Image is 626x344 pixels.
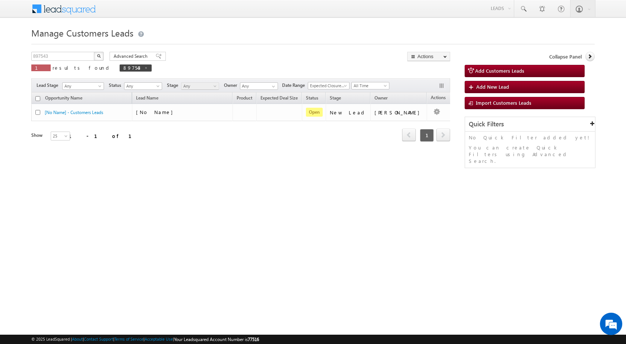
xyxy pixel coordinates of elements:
[62,82,104,90] a: Any
[224,82,240,89] span: Owner
[97,54,101,58] img: Search
[181,83,217,89] span: Any
[549,53,582,60] span: Collapse Panel
[308,82,350,89] a: Expected Closure Date
[37,82,61,89] span: Lead Stage
[374,95,388,101] span: Owner
[51,133,71,139] span: 25
[282,82,308,89] span: Date Range
[136,109,177,115] span: [No Name]
[465,117,595,132] div: Quick Filters
[248,337,259,342] span: 77516
[469,144,591,164] p: You can create Quick Filters using Advanced Search.
[84,337,113,341] a: Contact Support
[31,132,45,139] div: Show
[31,27,133,39] span: Manage Customers Leads
[51,132,70,141] a: 25
[257,94,301,104] a: Expected Deal Size
[31,336,259,343] span: © 2025 LeadSquared | | | | |
[326,94,345,104] a: Stage
[53,64,112,71] span: results found
[114,337,143,341] a: Terms of Service
[476,83,509,90] span: Add New Lead
[351,82,389,89] a: All Time
[427,94,449,103] span: Actions
[237,95,252,101] span: Product
[124,82,162,90] a: Any
[306,108,323,117] span: Open
[302,94,322,104] a: Status
[240,82,278,90] input: Type to Search
[475,67,524,74] span: Add Customers Leads
[374,109,423,116] div: [PERSON_NAME]
[469,134,591,141] p: No Quick Filter added yet!
[352,82,387,89] span: All Time
[109,82,124,89] span: Status
[260,95,298,101] span: Expected Deal Size
[420,129,434,142] span: 1
[436,129,450,141] a: next
[72,337,83,341] a: About
[268,83,277,90] a: Show All Items
[132,94,162,104] span: Lead Name
[476,100,531,106] span: Import Customers Leads
[174,337,259,342] span: Your Leadsquared Account Number is
[114,53,150,60] span: Advanced Search
[330,95,341,101] span: Stage
[402,129,416,141] a: prev
[69,132,140,140] div: 1 - 1 of 1
[308,82,347,89] span: Expected Closure Date
[167,82,181,89] span: Stage
[407,52,450,61] button: Actions
[330,109,367,116] div: New Lead
[45,95,82,101] span: Opportunity Name
[145,337,173,341] a: Acceptable Use
[45,110,103,115] a: [No Name] - Customers Leads
[35,96,40,101] input: Check all records
[123,64,140,71] span: 897543
[63,83,101,89] span: Any
[181,82,219,90] a: Any
[35,64,47,71] span: 1
[124,83,160,89] span: Any
[41,94,86,104] a: Opportunity Name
